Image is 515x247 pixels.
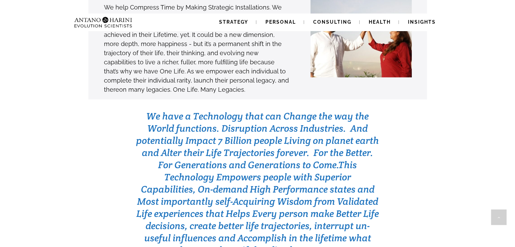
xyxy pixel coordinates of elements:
[257,14,304,31] a: Personal
[305,14,360,31] a: Consulting
[265,19,296,25] span: Personal
[361,14,399,31] a: Health
[408,19,436,25] span: Insights
[400,14,444,31] a: Insights
[369,19,391,25] span: Health
[219,19,248,25] span: Strategy
[136,110,379,171] span: We have a Technology that can Change the way the World functions. Disruption Across Industries. A...
[104,3,289,94] p: We help Compress Time by Making Strategic Installations. We help people get a New Vibe, Superior ...
[313,19,351,25] span: Consulting
[211,14,256,31] a: Strategy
